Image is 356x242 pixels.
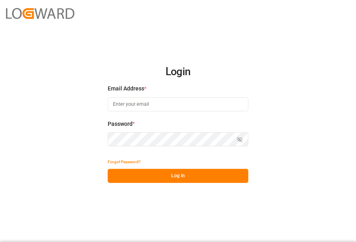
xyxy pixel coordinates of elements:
button: Log In [108,169,248,183]
img: Logward_new_orange.png [6,8,74,19]
span: Password [108,120,133,128]
h2: Login [108,59,248,85]
span: Email Address [108,84,144,93]
button: Forgot Password? [108,155,141,169]
input: Enter your email [108,97,248,111]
